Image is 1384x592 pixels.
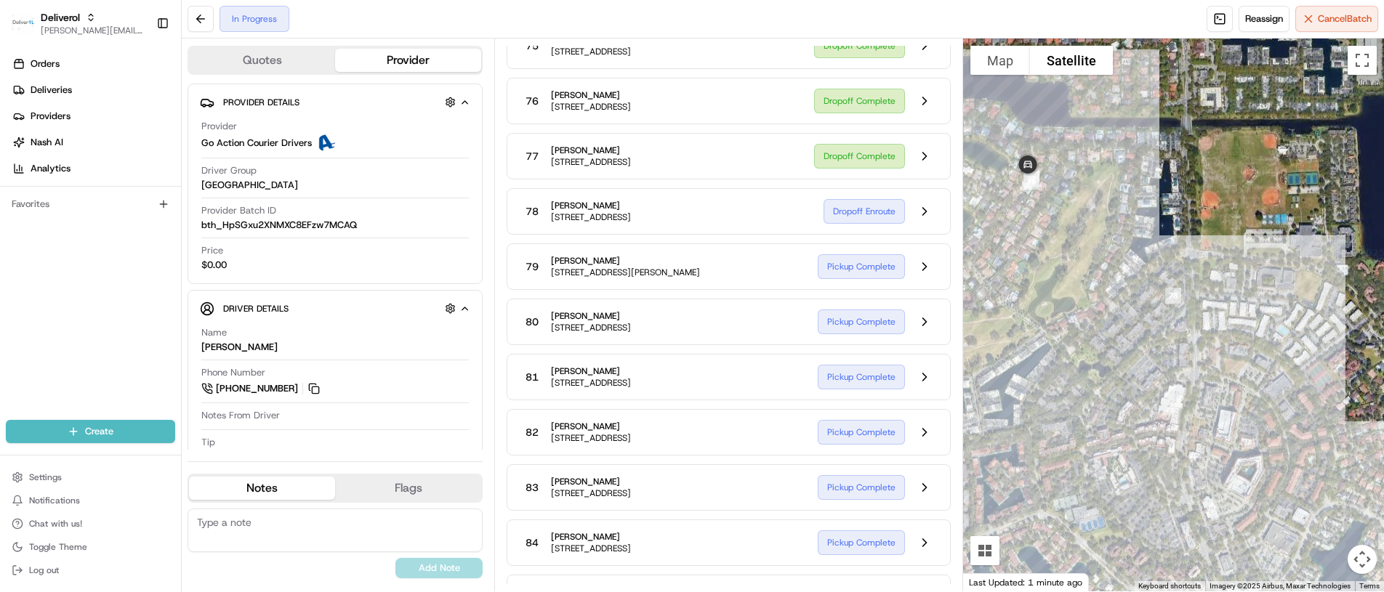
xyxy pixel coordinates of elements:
[1018,168,1045,195] div: 76
[1359,582,1380,590] a: Terms (opens in new tab)
[29,541,87,553] span: Toggle Theme
[6,560,175,580] button: Log out
[41,10,80,25] span: Deliverol
[963,573,1089,591] div: Last Updated: 1 minute ago
[247,143,265,161] button: Start new chat
[551,211,631,223] span: [STREET_ADDRESS]
[201,341,278,354] div: [PERSON_NAME]
[551,145,631,156] span: [PERSON_NAME]
[223,97,299,108] span: Provider Details
[6,537,175,557] button: Toggle Theme
[15,15,44,44] img: Nash
[123,212,134,224] div: 💻
[201,366,265,379] span: Phone Number
[551,322,631,333] span: [STREET_ADDRESS]
[6,6,150,41] button: DeliverolDeliverol[PERSON_NAME][EMAIL_ADDRESS][PERSON_NAME][DOMAIN_NAME]
[1138,581,1201,591] button: Keyboard shortcuts
[200,90,470,114] button: Provider Details
[201,436,215,449] span: Tip
[526,38,539,53] span: 75
[335,49,481,72] button: Provider
[201,381,322,397] a: [PHONE_NUMBER]
[551,310,631,322] span: [PERSON_NAME]
[216,382,298,395] span: [PHONE_NUMBER]
[201,164,257,177] span: Driver Group
[1239,6,1290,32] button: Reassign
[526,535,539,550] span: 84
[1318,12,1372,25] span: Cancel Batch
[526,480,539,495] span: 83
[223,303,289,315] span: Driver Details
[189,477,335,500] button: Notes
[551,89,631,101] span: [PERSON_NAME]
[9,205,117,231] a: 📗Knowledge Base
[41,25,145,36] button: [PERSON_NAME][EMAIL_ADDRESS][PERSON_NAME][DOMAIN_NAME]
[201,137,312,150] span: Go Action Courier Drivers
[201,244,223,257] span: Price
[1348,545,1377,574] button: Map camera controls
[31,162,71,175] span: Analytics
[201,259,227,272] span: $0.00
[1245,12,1283,25] span: Reassign
[551,476,631,487] span: [PERSON_NAME]
[1295,6,1378,32] button: CancelBatch
[551,421,631,432] span: [PERSON_NAME]
[551,543,631,554] span: [STREET_ADDRESS]
[970,536,999,565] button: Tilt map
[526,259,539,274] span: 79
[189,49,335,72] button: Quotes
[137,211,233,225] span: API Documentation
[551,531,631,543] span: [PERSON_NAME]
[29,564,59,576] span: Log out
[6,192,175,216] div: Favorites
[526,204,539,219] span: 78
[526,370,539,384] span: 81
[15,212,26,224] div: 📗
[526,315,539,329] span: 80
[551,156,631,168] span: [STREET_ADDRESS]
[85,425,113,438] span: Create
[1210,582,1351,590] span: Imagery ©2025 Airbus, Maxar Technologies
[6,467,175,487] button: Settings
[970,46,1030,75] button: Show street map
[38,94,240,109] input: Clear
[201,326,227,339] span: Name
[967,572,1015,591] img: Google
[201,179,298,192] span: [GEOGRAPHIC_DATA]
[201,120,237,133] span: Provider
[201,409,280,422] span: Notes From Driver
[551,101,631,113] span: [STREET_ADDRESS]
[201,219,357,232] span: bth_HpSGxu2XNMXC8EFzw7MCAQ
[1159,282,1187,309] div: 78
[551,432,631,444] span: [STREET_ADDRESS]
[335,477,481,500] button: Flags
[29,211,111,225] span: Knowledge Base
[6,105,181,128] a: Providers
[31,57,60,70] span: Orders
[31,110,71,123] span: Providers
[15,139,41,165] img: 1736555255976-a54dd68f-1ca7-489b-9aae-adbdc363a1c4
[200,296,470,320] button: Driver Details
[967,572,1015,591] a: Open this area in Google Maps (opens a new window)
[318,134,335,152] img: ActionCourier.png
[117,205,239,231] a: 💻API Documentation
[1030,46,1113,75] button: Show satellite imagery
[1348,46,1377,75] button: Toggle fullscreen view
[29,495,80,506] span: Notifications
[551,487,631,499] span: [STREET_ADDRESS]
[551,200,631,211] span: [PERSON_NAME]
[145,246,176,257] span: Pylon
[6,490,175,511] button: Notifications
[526,94,539,108] span: 76
[551,377,631,389] span: [STREET_ADDRESS]
[201,204,276,217] span: Provider Batch ID
[6,514,175,534] button: Chat with us!
[6,52,181,76] a: Orders
[102,246,176,257] a: Powered byPylon
[526,425,539,439] span: 82
[6,420,175,443] button: Create
[49,153,184,165] div: We're available if you need us!
[551,46,717,57] span: [STREET_ADDRESS]
[31,136,63,149] span: Nash AI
